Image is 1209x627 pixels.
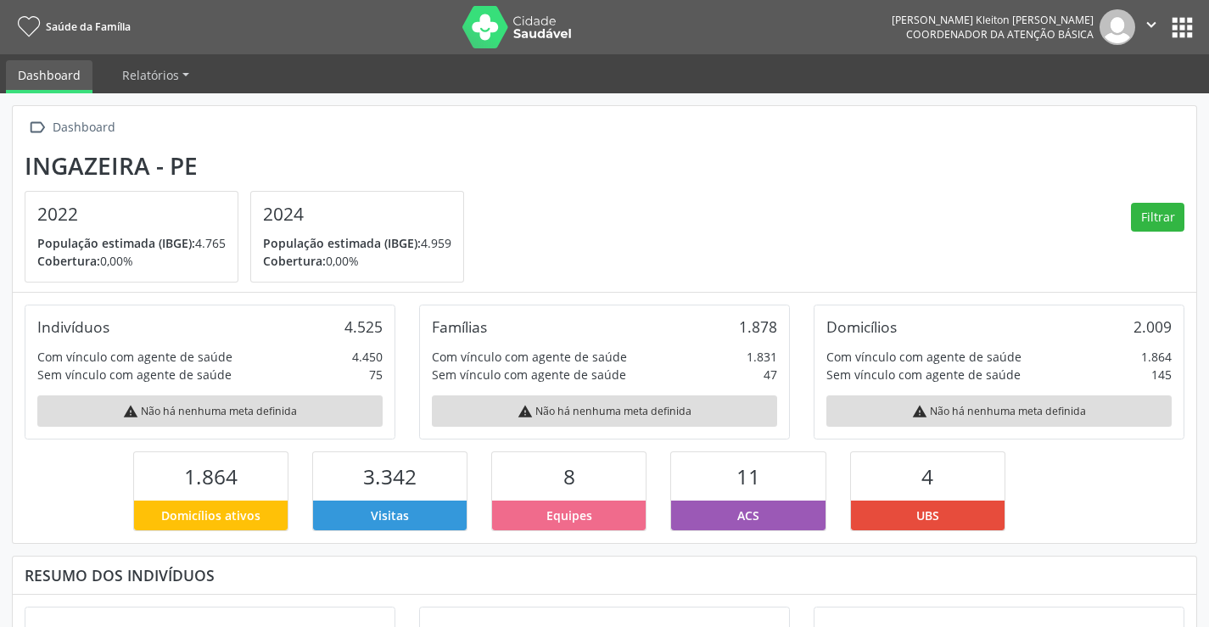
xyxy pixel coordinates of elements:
img: img [1100,9,1135,45]
i: warning [123,404,138,419]
div: 47 [764,366,777,383]
span: Relatórios [122,67,179,83]
button:  [1135,9,1167,45]
div: 1.878 [739,317,777,336]
i: warning [518,404,533,419]
p: 4.959 [263,234,451,252]
p: 4.765 [37,234,226,252]
div: Sem vínculo com agente de saúde [826,366,1021,383]
span: Cobertura: [37,253,100,269]
div: Não há nenhuma meta definida [37,395,383,427]
div: Famílias [432,317,487,336]
p: 0,00% [263,252,451,270]
div: Domicílios [826,317,897,336]
div: Resumo dos indivíduos [25,566,1184,585]
span: 1.864 [184,462,238,490]
a: Relatórios [110,60,201,90]
div: Dashboard [49,115,118,140]
div: Com vínculo com agente de saúde [37,348,232,366]
div: 1.864 [1141,348,1172,366]
span: 3.342 [363,462,417,490]
span: Equipes [546,507,592,524]
div: Com vínculo com agente de saúde [826,348,1021,366]
span: 8 [563,462,575,490]
p: 0,00% [37,252,226,270]
div: 4.450 [352,348,383,366]
span: População estimada (IBGE): [37,235,195,251]
span: ACS [737,507,759,524]
div: Sem vínculo com agente de saúde [432,366,626,383]
div: Com vínculo com agente de saúde [432,348,627,366]
div: Sem vínculo com agente de saúde [37,366,232,383]
span: UBS [916,507,939,524]
div: Indivíduos [37,317,109,336]
a: Saúde da Família [12,13,131,41]
div: Não há nenhuma meta definida [826,395,1172,427]
i: warning [912,404,927,419]
a: Dashboard [6,60,92,93]
div: Ingazeira - PE [25,152,476,180]
div: Não há nenhuma meta definida [432,395,777,427]
div: 4.525 [344,317,383,336]
button: Filtrar [1131,203,1184,232]
span: Saúde da Família [46,20,131,34]
div: 145 [1151,366,1172,383]
i:  [1142,15,1161,34]
span: População estimada (IBGE): [263,235,421,251]
span: 11 [736,462,760,490]
div: 1.831 [747,348,777,366]
button: apps [1167,13,1197,42]
span: 4 [921,462,933,490]
h4: 2022 [37,204,226,225]
a:  Dashboard [25,115,118,140]
span: Visitas [371,507,409,524]
div: [PERSON_NAME] Kleiton [PERSON_NAME] [892,13,1094,27]
span: Coordenador da Atenção Básica [906,27,1094,42]
h4: 2024 [263,204,451,225]
div: 75 [369,366,383,383]
i:  [25,115,49,140]
span: Domicílios ativos [161,507,260,524]
div: 2.009 [1133,317,1172,336]
span: Cobertura: [263,253,326,269]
